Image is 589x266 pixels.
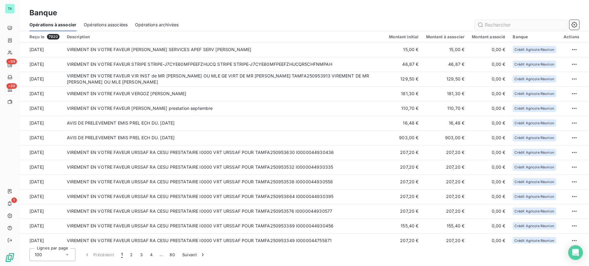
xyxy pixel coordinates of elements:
td: VIREMENT EN VOTRE FAVEUR [PERSON_NAME] prestation septembre [63,101,386,116]
span: Crédit Agricole Réunion [514,180,554,184]
td: [DATE] [20,174,63,189]
td: 155,40 € [422,219,468,233]
td: 181,30 € [422,86,468,101]
td: VIREMENT EN VOTRE FAVEUR URSSAF RA CESU PRESTATAIRE I0000 VRT URSSAF POUR TAMFA250953576 I0000044... [63,204,386,219]
td: VIREMENT EN VOTRE FAVEUR URSSAF RA CESU PRESTATAIRE I0000 VRT URSSAF POUR TAMFA250953538 I0000044... [63,174,386,189]
td: 0,00 € [468,160,509,174]
td: 0,00 € [468,130,509,145]
div: Montant associé [472,34,505,39]
td: 207,20 € [385,174,422,189]
td: VIREMENT EN VOTRE FAVEUR URSSAF RA CESU PRESTATAIRE I0000 VRT URSSAF POUR TAMFA250953349 I0000044... [63,233,386,248]
td: 15,00 € [422,42,468,57]
span: Crédit Agricole Réunion [514,239,554,242]
span: Crédit Agricole Réunion [514,92,554,96]
span: Crédit Agricole Réunion [514,195,554,198]
span: 7920 [47,34,60,39]
span: Crédit Agricole Réunion [514,224,554,228]
td: VIREMENT EN VOTRE FAVEUR URSSAF RA CESU PRESTATAIRE I0000 VRT URSSAF POUR TAMFA250953532 I0000044... [63,160,386,174]
td: 15,00 € [385,42,422,57]
td: 0,00 € [468,145,509,160]
td: 0,00 € [468,204,509,219]
td: [DATE] [20,42,63,57]
span: Crédit Agricole Réunion [514,121,554,125]
span: Crédit Agricole Réunion [514,48,554,51]
td: 0,00 € [468,174,509,189]
span: Crédit Agricole Réunion [514,165,554,169]
td: 0,00 € [468,57,509,72]
td: [DATE] [20,116,63,130]
h3: Banque [29,7,57,18]
td: 0,00 € [468,72,509,86]
td: VIREMENT EN VOTRE FAVEUR URSSAF RA CESU PRESTATAIRE I0000 VRT URSSAF POUR TAMFA250953630 I0000044... [63,145,386,160]
td: 207,20 € [385,145,422,160]
td: [DATE] [20,145,63,160]
td: [DATE] [20,233,63,248]
span: Crédit Agricole Réunion [514,136,554,140]
td: [DATE] [20,57,63,72]
td: [DATE] [20,130,63,145]
span: Crédit Agricole Réunion [514,107,554,110]
td: 155,40 € [385,219,422,233]
td: 110,70 € [422,101,468,116]
span: +99 [6,59,17,64]
div: Actions [564,34,579,39]
td: 207,20 € [422,189,468,204]
td: [DATE] [20,86,63,101]
td: 46,87 € [385,57,422,72]
span: 100 [35,252,42,258]
span: 1 [121,252,123,258]
td: 0,00 € [468,86,509,101]
div: Open Intercom Messenger [568,245,583,260]
button: Suivant [179,248,210,261]
td: 207,20 € [422,233,468,248]
td: [DATE] [20,101,63,116]
span: Opérations archivées [135,22,179,28]
span: 1 [11,197,17,203]
td: 207,20 € [385,160,422,174]
td: VIREMENT EN VOTRE FAVEUR [PERSON_NAME] SERVICES APEF SERV [PERSON_NAME] [63,42,386,57]
td: 0,00 € [468,233,509,248]
td: [DATE] [20,204,63,219]
span: Crédit Agricole Réunion [514,209,554,213]
td: VIREMENT EN VOTRE FAVEUR VIR INST de MR [PERSON_NAME] OU MLE GE VIRT DE MR [PERSON_NAME] TAMFA250... [63,72,386,86]
td: 129,50 € [385,72,422,86]
td: 16,48 € [385,116,422,130]
div: Reçu le [29,34,60,39]
td: 0,00 € [468,42,509,57]
td: 207,20 € [385,204,422,219]
td: AVIS DE PRELEVEMENT EMIS PREL ECH DU. [DATE] [63,130,386,145]
td: 207,20 € [385,233,422,248]
button: 1 [117,248,126,261]
div: Description [67,34,382,39]
input: Rechercher [475,20,567,30]
div: TA [5,4,15,13]
span: … [156,250,166,260]
div: Montant à associer [426,34,465,39]
span: Crédit Agricole Réunion [514,151,554,154]
td: 0,00 € [468,101,509,116]
td: 110,70 € [385,101,422,116]
td: VIREMENT EN VOTRE FAVEUR URSSAF RA CESU PRESTATAIRE I0000 VRT URSSAF POUR TAMFA250953389 I0000044... [63,219,386,233]
td: VIREMENT EN VOTRE FAVEUR URSSAF RA CESU PRESTATAIRE I0000 VRT URSSAF POUR TAMFA250953864 I0000044... [63,189,386,204]
button: 4 [146,248,156,261]
td: 207,20 € [422,174,468,189]
td: [DATE] [20,160,63,174]
td: 903,00 € [385,130,422,145]
div: Montant initial [389,34,418,39]
button: Précédent [80,248,117,261]
td: [DATE] [20,219,63,233]
td: 207,20 € [422,160,468,174]
td: 903,00 € [422,130,468,145]
button: 80 [166,248,179,261]
button: 3 [137,248,146,261]
td: 46,87 € [422,57,468,72]
span: +99 [6,83,17,89]
div: Banque [513,34,556,39]
td: 207,20 € [422,145,468,160]
td: 207,20 € [422,204,468,219]
td: 0,00 € [468,219,509,233]
td: [DATE] [20,72,63,86]
td: AVIS DE PRELEVEMENT EMIS PREL ECH DU. [DATE] [63,116,386,130]
td: 0,00 € [468,189,509,204]
span: Opérations à associer [29,22,76,28]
